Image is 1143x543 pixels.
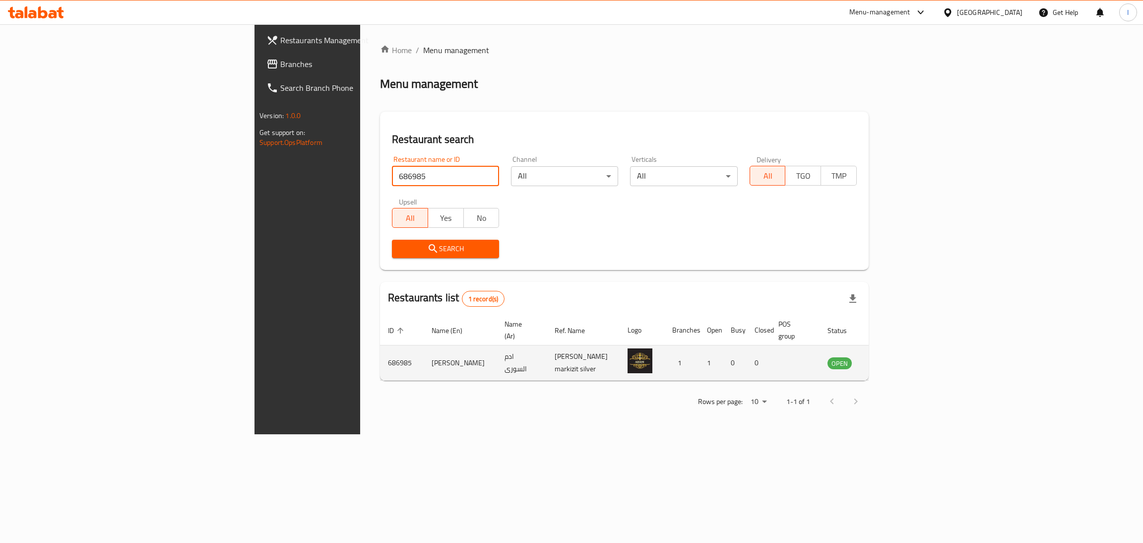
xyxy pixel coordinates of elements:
[423,44,489,56] span: Menu management
[463,208,500,228] button: No
[841,287,865,311] div: Export file
[664,315,699,345] th: Branches
[628,348,652,373] img: Adam AL Soury
[699,345,723,381] td: 1
[432,211,460,225] span: Yes
[396,211,424,225] span: All
[747,315,770,345] th: Closed
[380,44,869,56] nav: breadcrumb
[757,156,781,163] label: Delivery
[258,52,445,76] a: Branches
[664,345,699,381] td: 1
[754,169,782,183] span: All
[424,345,497,381] td: [PERSON_NAME]
[392,132,857,147] h2: Restaurant search
[258,28,445,52] a: Restaurants Management
[400,243,491,255] span: Search
[280,82,438,94] span: Search Branch Phone
[258,76,445,100] a: Search Branch Phone
[825,169,853,183] span: TMP
[747,345,770,381] td: 0
[392,208,428,228] button: All
[399,198,417,205] label: Upsell
[750,166,786,186] button: All
[285,109,301,122] span: 1.0.0
[392,240,499,258] button: Search
[432,325,475,337] span: Name (En)
[462,291,505,307] div: Total records count
[786,396,810,408] p: 1-1 of 1
[821,166,857,186] button: TMP
[392,166,499,186] input: Search for restaurant name or ID..
[849,6,910,18] div: Menu-management
[698,396,743,408] p: Rows per page:
[388,325,407,337] span: ID
[259,136,322,149] a: Support.OpsPlatform
[555,325,598,337] span: Ref. Name
[468,211,496,225] span: No
[1127,7,1129,18] span: I
[778,318,808,342] span: POS group
[747,395,770,409] div: Rows per page:
[827,358,852,369] span: OPEN
[827,325,860,337] span: Status
[280,58,438,70] span: Branches
[388,290,505,307] h2: Restaurants list
[505,318,535,342] span: Name (Ar)
[957,7,1022,18] div: [GEOGRAPHIC_DATA]
[497,345,547,381] td: ادم السورى
[511,166,618,186] div: All
[723,315,747,345] th: Busy
[785,166,821,186] button: TGO
[789,169,817,183] span: TGO
[699,315,723,345] th: Open
[620,315,664,345] th: Logo
[380,315,906,381] table: enhanced table
[547,345,620,381] td: [PERSON_NAME] markizit silver
[630,166,737,186] div: All
[428,208,464,228] button: Yes
[259,126,305,139] span: Get support on:
[259,109,284,122] span: Version:
[462,294,505,304] span: 1 record(s)
[723,345,747,381] td: 0
[280,34,438,46] span: Restaurants Management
